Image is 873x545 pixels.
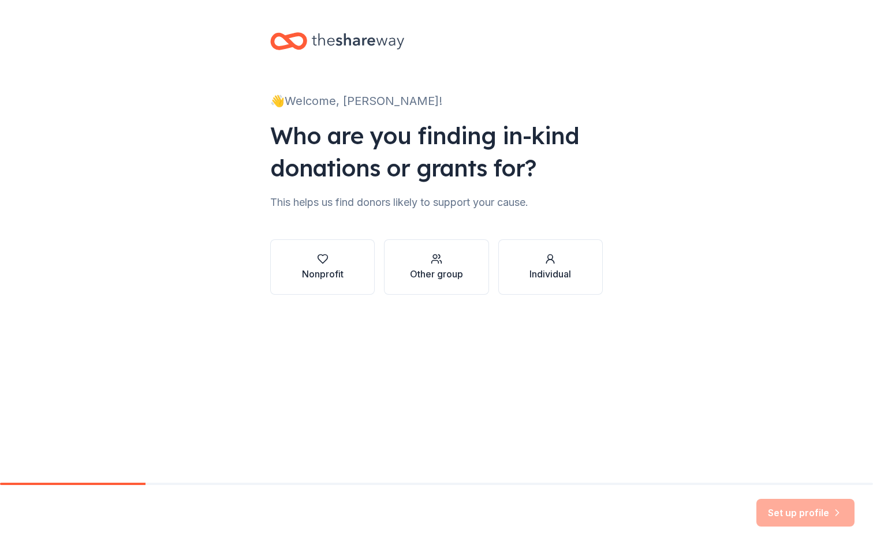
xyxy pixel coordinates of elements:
[302,267,344,281] div: Nonprofit
[384,239,488,295] button: Other group
[270,239,375,295] button: Nonprofit
[270,193,603,212] div: This helps us find donors likely to support your cause.
[270,119,603,184] div: Who are you finding in-kind donations or grants for?
[498,239,603,295] button: Individual
[529,267,571,281] div: Individual
[270,92,603,110] div: 👋 Welcome, [PERSON_NAME]!
[410,267,463,281] div: Other group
